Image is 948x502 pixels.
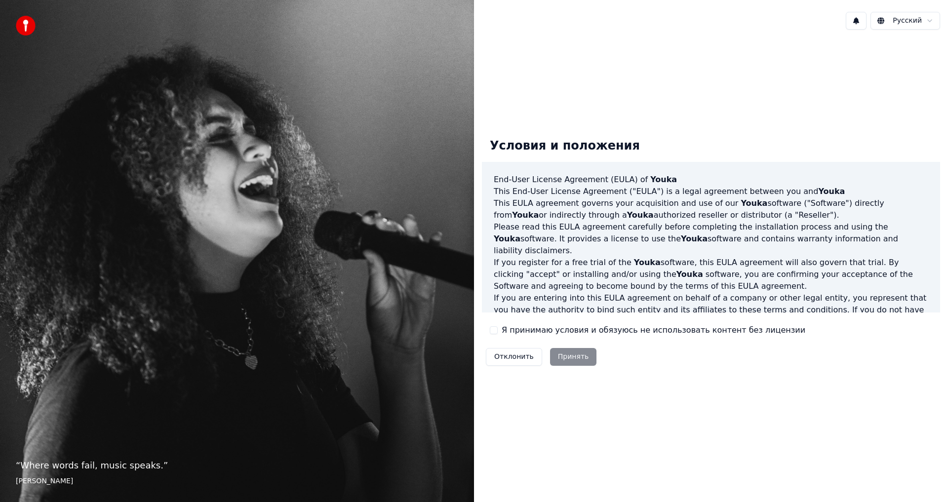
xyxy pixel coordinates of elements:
[482,130,648,162] div: Условия и положения
[494,174,928,186] h3: End-User License Agreement (EULA) of
[650,175,677,184] span: Youka
[16,16,36,36] img: youka
[627,210,654,220] span: Youka
[16,476,458,486] footer: [PERSON_NAME]
[681,234,708,243] span: Youka
[512,210,539,220] span: Youka
[494,257,928,292] p: If you register for a free trial of the software, this EULA agreement will also govern that trial...
[741,198,767,208] span: Youka
[494,221,928,257] p: Please read this EULA agreement carefully before completing the installation process and using th...
[634,258,661,267] span: Youka
[16,459,458,472] p: “ Where words fail, music speaks. ”
[494,234,520,243] span: Youka
[494,186,928,197] p: This End-User License Agreement ("EULA") is a legal agreement between you and
[818,187,845,196] span: Youka
[486,348,542,366] button: Отклонить
[502,324,805,336] label: Я принимаю условия и обязуюсь не использовать контент без лицензии
[494,197,928,221] p: This EULA agreement governs your acquisition and use of our software ("Software") directly from o...
[494,292,928,340] p: If you are entering into this EULA agreement on behalf of a company or other legal entity, you re...
[676,270,703,279] span: Youka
